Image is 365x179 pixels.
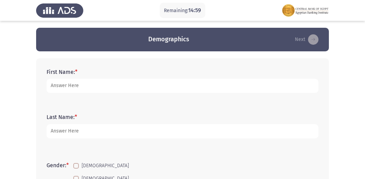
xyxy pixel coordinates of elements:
label: Gender: [47,162,69,169]
img: Assessment logo of FOCUS Assessment 3 Modules EN [282,1,329,20]
span: [DEMOGRAPHIC_DATA] [82,162,129,170]
span: 14:59 [188,7,201,14]
input: add answer text [47,124,318,138]
label: Last Name: [47,114,77,120]
img: Assess Talent Management logo [36,1,83,20]
h3: Demographics [148,35,189,44]
label: First Name: [47,69,77,75]
input: add answer text [47,79,318,93]
p: Remaining: [164,6,201,15]
button: load next page [293,34,321,45]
